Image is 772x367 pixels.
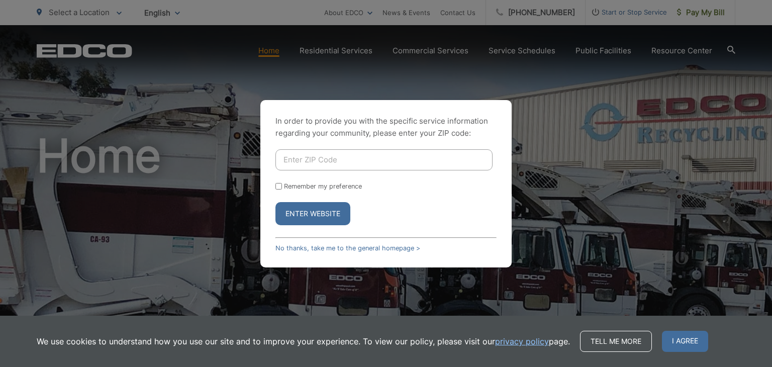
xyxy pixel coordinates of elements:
[495,335,549,347] a: privacy policy
[275,202,350,225] button: Enter Website
[275,115,497,139] p: In order to provide you with the specific service information regarding your community, please en...
[284,182,362,190] label: Remember my preference
[580,331,652,352] a: Tell me more
[275,149,493,170] input: Enter ZIP Code
[37,335,570,347] p: We use cookies to understand how you use our site and to improve your experience. To view our pol...
[275,244,420,252] a: No thanks, take me to the general homepage >
[662,331,708,352] span: I agree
